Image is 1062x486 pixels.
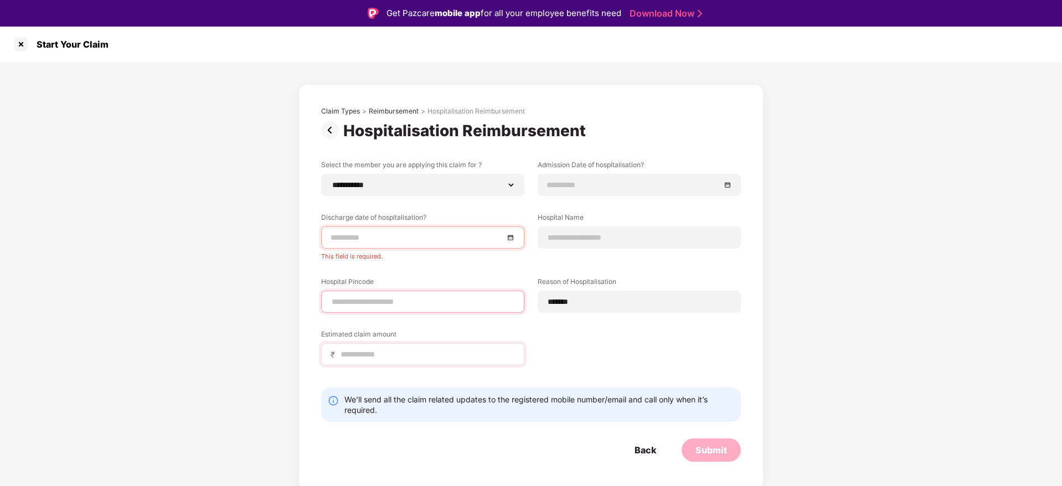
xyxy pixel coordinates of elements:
div: Claim Types [321,107,360,116]
label: Hospital Pincode [321,277,524,291]
span: ₹ [331,349,339,360]
label: Admission Date of hospitalisation? [538,160,741,174]
label: Reason of Hospitalisation [538,277,741,291]
a: Download Now [630,8,699,19]
div: We’ll send all the claim related updates to the registered mobile number/email and call only when... [344,394,734,415]
div: > [362,107,367,116]
div: Hospitalisation Reimbursement [343,121,590,140]
div: Hospitalisation Reimbursement [427,107,525,116]
label: Select the member you are applying this claim for ? [321,160,524,174]
img: Logo [368,8,379,19]
img: svg+xml;base64,PHN2ZyBpZD0iUHJldi0zMngzMiIgeG1sbnM9Imh0dHA6Ly93d3cudzMub3JnLzIwMDAvc3ZnIiB3aWR0aD... [321,121,343,139]
label: Discharge date of hospitalisation? [321,213,524,226]
div: Get Pazcare for all your employee benefits need [386,7,621,20]
img: Stroke [698,8,702,19]
img: svg+xml;base64,PHN2ZyBpZD0iSW5mby0yMHgyMCIgeG1sbnM9Imh0dHA6Ly93d3cudzMub3JnLzIwMDAvc3ZnIiB3aWR0aD... [328,395,339,406]
strong: mobile app [435,8,481,18]
div: Back [635,444,656,456]
label: Estimated claim amount [321,329,524,343]
label: Hospital Name [538,213,741,226]
div: Submit [695,444,727,456]
div: Start Your Claim [30,39,109,50]
div: > [421,107,425,116]
div: Reimbursement [369,107,419,116]
div: This field is required. [321,249,524,260]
